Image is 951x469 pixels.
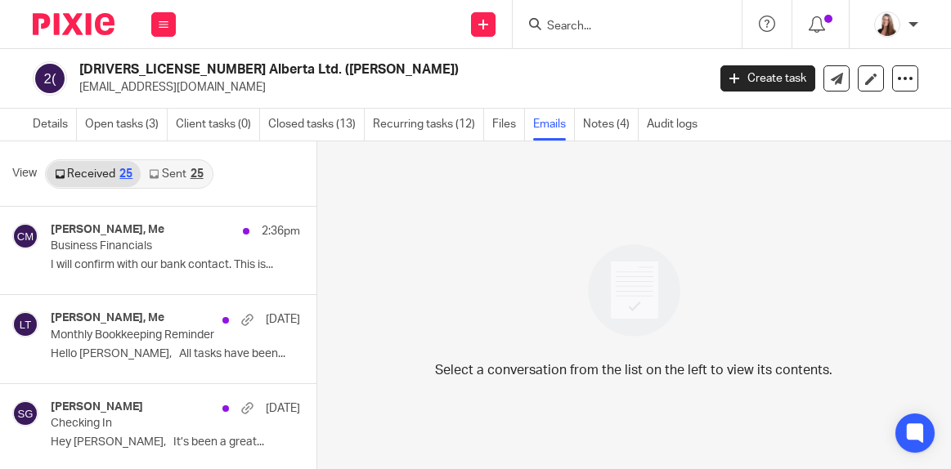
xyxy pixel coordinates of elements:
p: Monthly Bookkeeping Reminder [51,328,250,342]
img: Larissa-headshot-cropped.jpg [874,11,900,38]
a: Closed tasks (13) [268,109,365,141]
p: Business Financials [51,239,250,253]
img: svg%3E [12,223,38,249]
p: Hey [PERSON_NAME], It’s been a great... [51,435,300,449]
h4: [PERSON_NAME], Me [51,223,164,237]
img: image [577,234,691,347]
a: Files [492,109,525,141]
span: View [12,165,37,182]
p: [DATE] [266,400,300,417]
a: Notes (4) [583,109,639,141]
p: [EMAIL_ADDRESS][DOMAIN_NAME] [79,79,696,96]
h4: [PERSON_NAME] [51,400,143,414]
img: svg%3E [33,61,67,96]
p: Checking In [51,417,250,431]
a: Open tasks (3) [85,109,168,141]
input: Search [545,20,693,34]
a: Create task [720,65,815,92]
img: svg%3E [12,400,38,427]
a: Sent25 [141,161,211,187]
a: Details [33,109,77,141]
p: 2:36pm [262,223,300,239]
a: Received25 [47,161,141,187]
p: [DATE] [266,311,300,328]
h2: [DRIVERS_LICENSE_NUMBER] Alberta Ltd. ([PERSON_NAME]) [79,61,572,78]
a: Recurring tasks (12) [373,109,484,141]
p: Select a conversation from the list on the left to view its contents. [435,360,832,380]
div: 25 [191,168,204,180]
h4: [PERSON_NAME], Me [51,311,164,325]
a: Emails [533,109,575,141]
a: Client tasks (0) [176,109,260,141]
p: Hello [PERSON_NAME], All tasks have been... [51,347,300,361]
a: Audit logs [647,109,706,141]
div: 25 [119,168,132,180]
img: Pixie [33,13,114,35]
p: I will confirm with our bank contact. This is... [51,258,300,272]
img: svg%3E [12,311,38,337]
